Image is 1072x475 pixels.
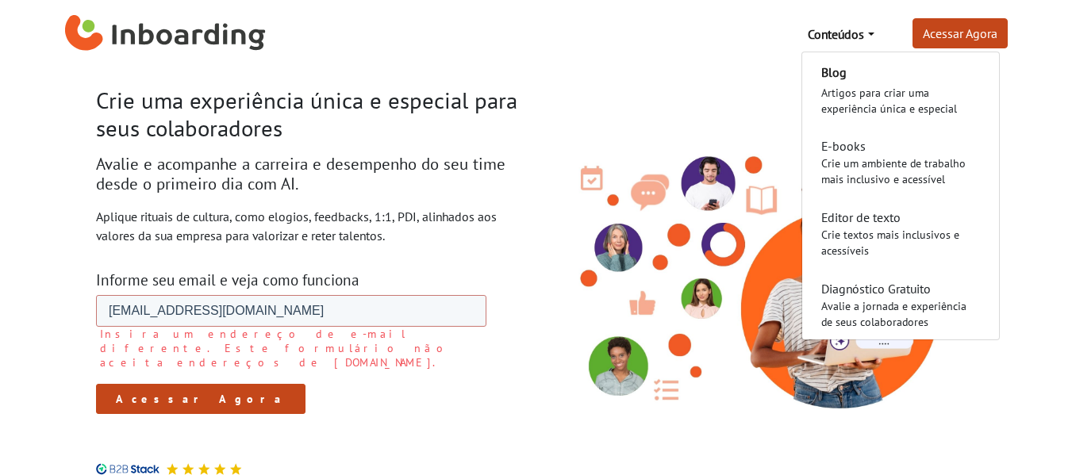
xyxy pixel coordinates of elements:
[821,298,980,330] div: Avalie a jornada e experiência de seus colaboradores
[821,227,980,259] div: Crie textos mais inclusivos e acessíveis
[104,108,313,138] input: Acessar Agora
[96,463,159,475] img: B2B Stack logo
[65,6,266,62] a: Inboarding Home Page
[213,463,226,475] img: Avaliação 5 estrelas no B2B Stack
[913,18,1008,48] a: Acessar Agora
[821,85,980,117] div: Artigos para criar uma experiência única e especial
[802,269,999,340] a: Diagnóstico GratuitoAvalie a jornada e experiência de seus colaboradores
[96,295,486,444] iframe: Form 0
[96,155,524,194] h2: Avalie e acompanhe a carreira e desempenho do seu time desde o primeiro dia com AI.
[96,87,524,142] h1: Crie uma experiência única e especial para seus colaboradores
[4,51,417,94] label: Insira um endereço de e-mail diferente. Este formulário não aceita endereços de [DOMAIN_NAME].
[198,463,210,475] img: Avaliação 5 estrelas no B2B Stack
[229,463,242,475] img: Avaliação 5 estrelas no B2B Stack
[159,463,242,475] div: Avaliação 5 estrelas no B2B Stack
[166,463,179,475] img: Avaliação 5 estrelas no B2B Stack
[96,270,524,289] h3: Informe seu email e veja como funciona
[802,197,999,269] a: Editor de textoCrie textos mais inclusivos e acessíveis
[801,18,880,50] a: Conteúdos
[548,128,977,416] img: Inboarding - Rutuais de Cultura com Inteligência Ariticial. Feedback, conversas 1:1, PDI.
[802,52,999,127] a: Blog Artigos para criar uma experiência única e especial
[96,207,524,245] p: Aplique rituais de cultura, como elogios, feedbacks, 1:1, PDI, alinhados aos valores da sua empre...
[821,63,980,82] h6: Blog
[65,10,266,58] img: Inboarding Home
[182,463,194,475] img: Avaliação 5 estrelas no B2B Stack
[801,52,1000,340] div: Conteúdos
[802,127,999,198] a: E-booksCrie um ambiente de trabalho mais inclusivo e acessível
[821,155,980,187] div: Crie um ambiente de trabalho mais inclusivo e acessível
